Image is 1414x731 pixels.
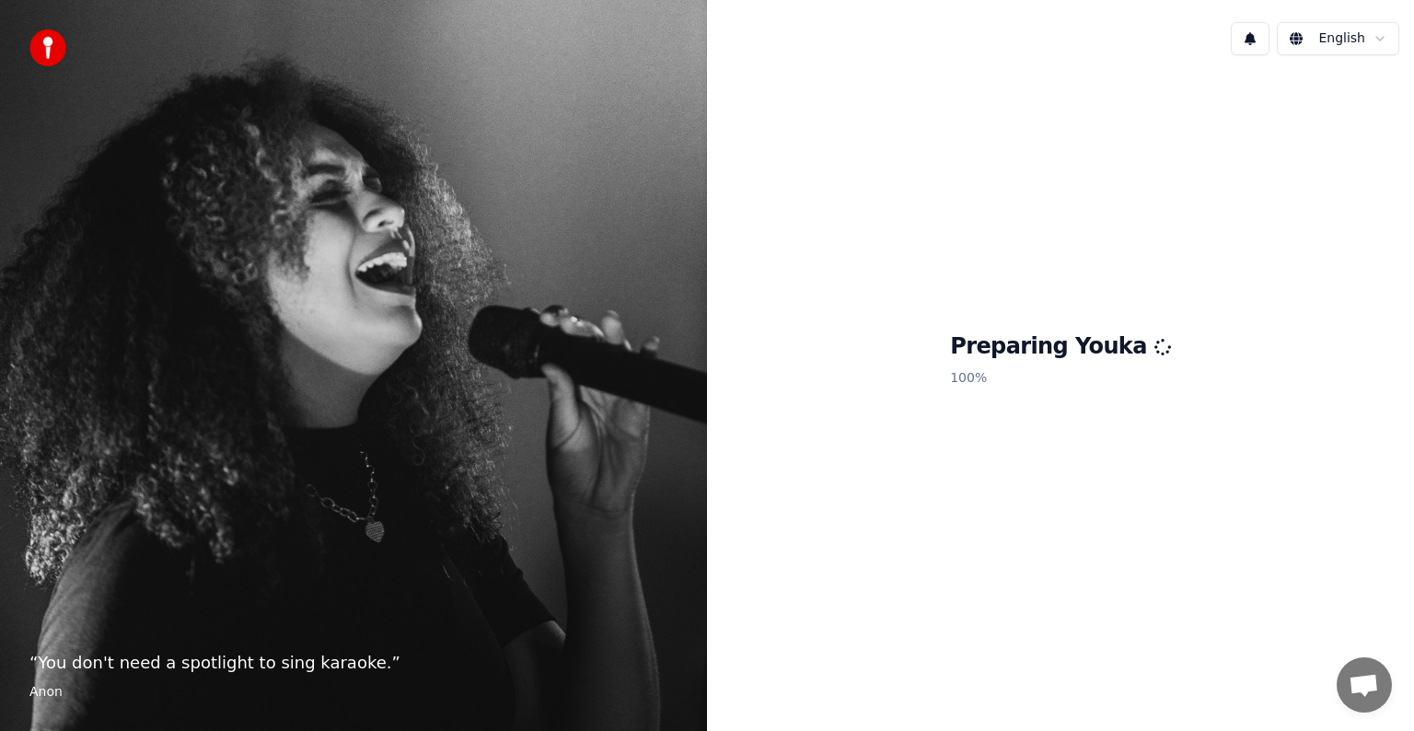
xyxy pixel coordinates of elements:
img: youka [29,29,66,66]
h1: Preparing Youka [950,332,1171,362]
a: 채팅 열기 [1337,657,1392,713]
footer: Anon [29,683,678,702]
p: “ You don't need a spotlight to sing karaoke. ” [29,650,678,676]
p: 100 % [950,362,1171,395]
